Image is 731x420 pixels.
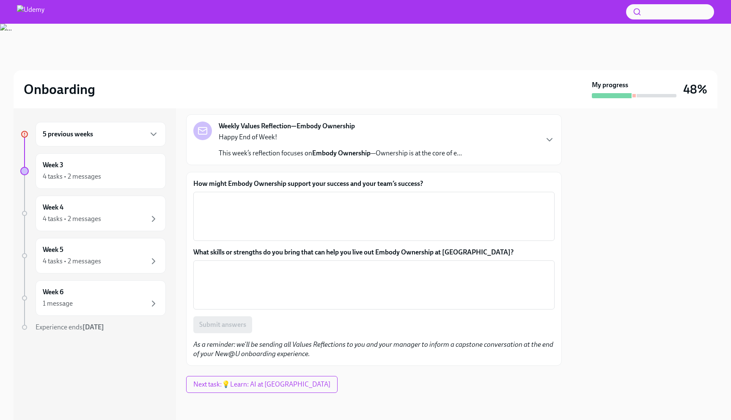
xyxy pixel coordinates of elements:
[17,5,44,19] img: Udemy
[20,238,166,274] a: Week 54 tasks • 2 messages
[43,257,101,266] div: 4 tasks • 2 messages
[24,81,95,98] h2: Onboarding
[193,179,555,188] label: How might Embody Ownership support your success and your team’s success?
[20,196,166,231] a: Week 44 tasks • 2 messages
[43,287,63,297] h6: Week 6
[193,380,330,389] span: Next task : 💡Learn: AI at [GEOGRAPHIC_DATA]
[20,280,166,316] a: Week 61 message
[43,130,93,139] h6: 5 previous weeks
[219,122,355,131] strong: Weekly Values Reflection—Embody Ownership
[36,122,166,146] div: 5 previous weeks
[43,203,63,212] h6: Week 4
[82,323,104,331] strong: [DATE]
[43,245,63,254] h6: Week 5
[36,323,104,331] span: Experience ends
[193,248,555,257] label: What skills or strengths do you bring that can help you live out Embody Ownership at [GEOGRAPHIC_...
[193,340,553,358] em: As a reminder: we'll be sending all Values Reflections to you and your manager to inform a capsto...
[43,299,73,308] div: 1 message
[312,149,371,157] strong: Embody Ownership
[592,80,628,90] strong: My progress
[219,149,462,158] p: This week’s reflection focuses on —Ownership is at the core of e...
[43,160,63,170] h6: Week 3
[43,172,101,181] div: 4 tasks • 2 messages
[683,82,707,97] h3: 48%
[20,153,166,189] a: Week 34 tasks • 2 messages
[186,376,338,393] button: Next task:💡Learn: AI at [GEOGRAPHIC_DATA]
[43,214,101,224] div: 4 tasks • 2 messages
[219,133,462,142] p: Happy End of Week!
